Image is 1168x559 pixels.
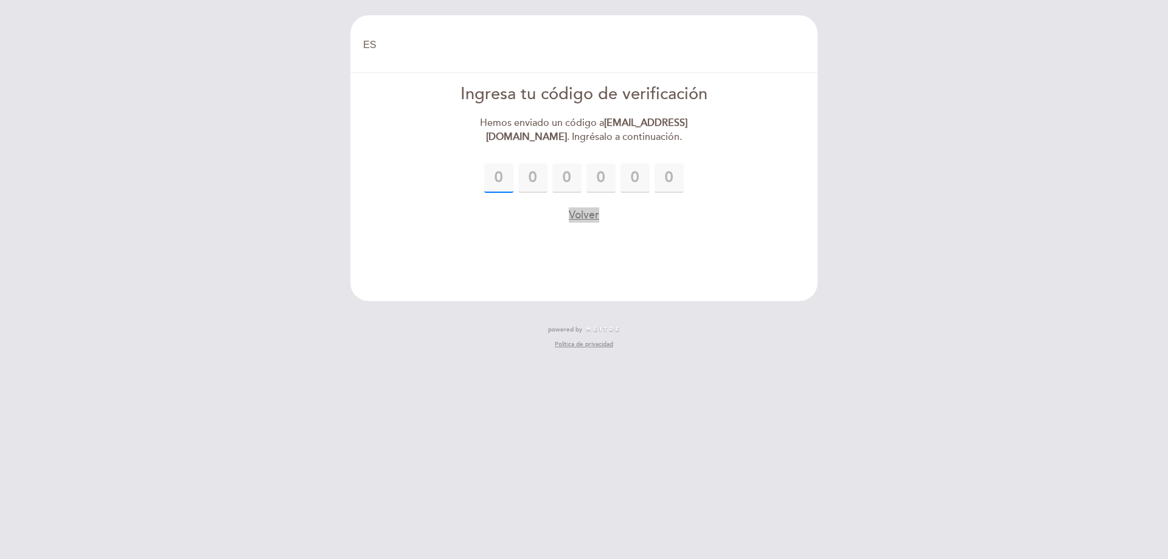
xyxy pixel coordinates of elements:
strong: [EMAIL_ADDRESS][DOMAIN_NAME] [486,117,688,143]
input: 0 [484,164,513,193]
input: 0 [586,164,616,193]
span: powered by [548,325,582,334]
a: Política de privacidad [555,340,613,349]
input: 0 [620,164,650,193]
input: 0 [655,164,684,193]
input: 0 [552,164,582,193]
img: MEITRE [585,327,620,333]
div: Ingresa tu código de verificación [445,83,724,106]
button: Volver [569,207,599,223]
input: 0 [518,164,547,193]
div: Hemos enviado un código a . Ingrésalo a continuación. [445,116,724,144]
a: powered by [548,325,620,334]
